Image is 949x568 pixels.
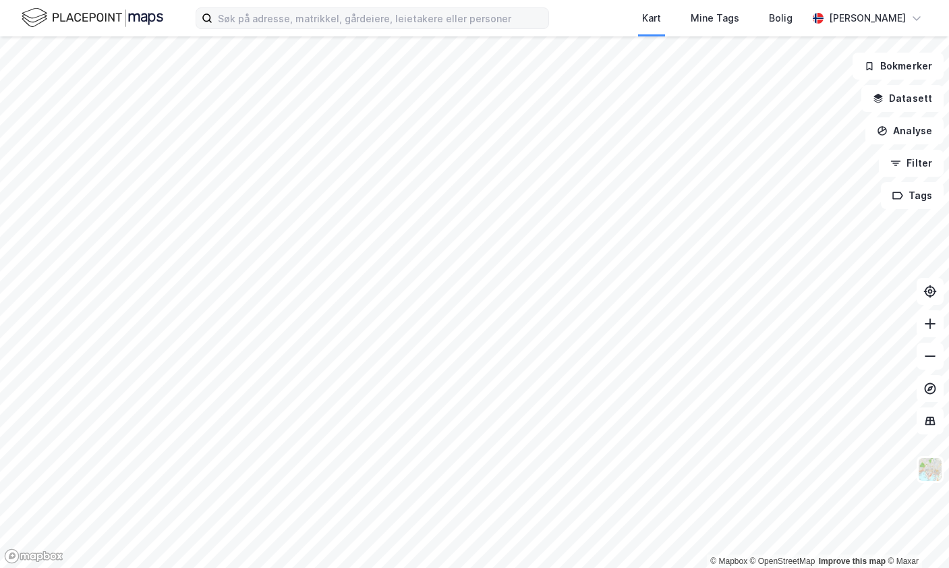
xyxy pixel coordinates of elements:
[917,457,943,482] img: Z
[691,10,739,26] div: Mine Tags
[882,503,949,568] div: Kontrollprogram for chat
[750,557,815,566] a: OpenStreetMap
[853,53,944,80] button: Bokmerker
[642,10,661,26] div: Kart
[881,182,944,209] button: Tags
[4,548,63,564] a: Mapbox homepage
[769,10,793,26] div: Bolig
[829,10,906,26] div: [PERSON_NAME]
[22,6,163,30] img: logo.f888ab2527a4732fd821a326f86c7f29.svg
[212,8,548,28] input: Søk på adresse, matrikkel, gårdeiere, leietakere eller personer
[882,503,949,568] iframe: Chat Widget
[879,150,944,177] button: Filter
[819,557,886,566] a: Improve this map
[865,117,944,144] button: Analyse
[861,85,944,112] button: Datasett
[710,557,747,566] a: Mapbox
